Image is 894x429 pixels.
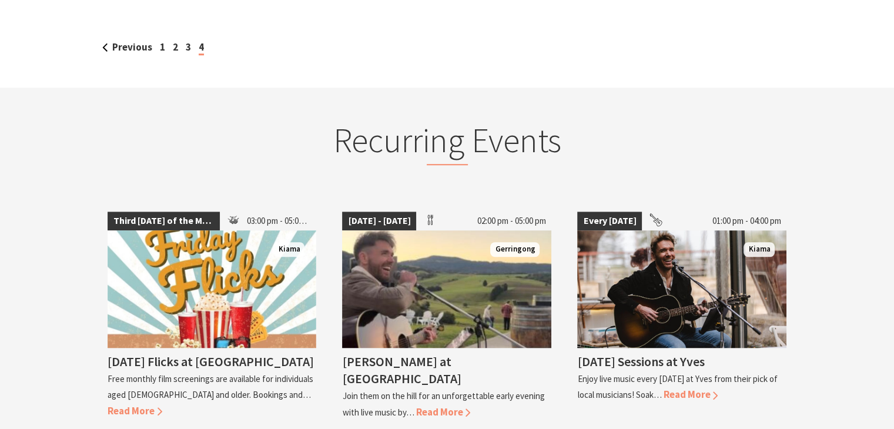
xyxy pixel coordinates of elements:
[577,212,786,420] a: Every [DATE] 01:00 pm - 04:00 pm James Burton Kiama [DATE] Sessions at Yves Enjoy live music ever...
[663,388,718,401] span: Read More
[342,353,461,387] h4: [PERSON_NAME] at [GEOGRAPHIC_DATA]
[108,373,313,400] p: Free monthly film screenings are available for individuals aged [DEMOGRAPHIC_DATA] and older. Boo...
[199,41,204,55] span: 4
[108,212,220,230] span: Third [DATE] of the Month
[241,212,316,230] span: 03:00 pm - 05:00 pm
[108,404,162,417] span: Read More
[342,390,544,417] p: Join them on the hill for an unforgettable early evening with live music by…
[342,212,416,230] span: [DATE] - [DATE]
[217,120,678,166] h2: Recurring Events
[173,41,178,53] a: 2
[102,41,152,53] a: Previous
[186,41,191,53] a: 3
[108,353,314,370] h4: [DATE] Flicks at [GEOGRAPHIC_DATA]
[342,212,551,420] a: [DATE] - [DATE] 02:00 pm - 05:00 pm James Burton Gerringong [PERSON_NAME] at [GEOGRAPHIC_DATA] Jo...
[577,212,642,230] span: Every [DATE]
[108,212,317,420] a: Third [DATE] of the Month 03:00 pm - 05:00 pm Kiama [DATE] Flicks at [GEOGRAPHIC_DATA] Free month...
[577,230,786,348] img: James Burton
[342,230,551,348] img: James Burton
[160,41,165,53] a: 1
[744,242,775,257] span: Kiama
[577,353,704,370] h4: [DATE] Sessions at Yves
[706,212,786,230] span: 01:00 pm - 04:00 pm
[471,212,551,230] span: 02:00 pm - 05:00 pm
[273,242,304,257] span: Kiama
[490,242,540,257] span: Gerringong
[577,373,777,400] p: Enjoy live music every [DATE] at Yves from their pick of local musicians! Soak…
[416,405,470,418] span: Read More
